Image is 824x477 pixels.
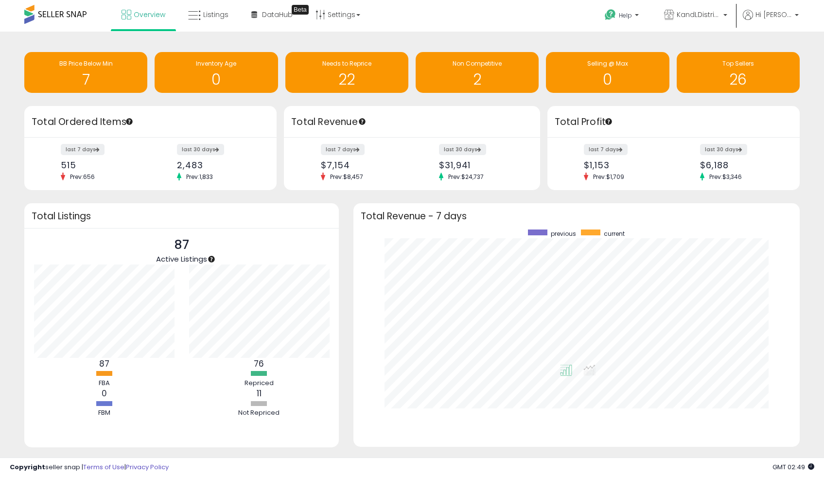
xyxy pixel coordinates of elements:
div: Tooltip anchor [604,117,613,126]
div: Tooltip anchor [207,255,216,264]
span: Inventory Age [196,59,236,68]
a: Top Sellers 26 [677,52,800,93]
span: Prev: $3,346 [704,173,747,181]
b: 11 [257,388,262,399]
div: $6,188 [700,160,783,170]
span: KandLDistribution LLC [677,10,720,19]
b: 76 [254,358,264,370]
i: Get Help [604,9,616,21]
span: Prev: $8,457 [325,173,368,181]
span: Top Sellers [722,59,754,68]
label: last 30 days [177,144,224,155]
b: 0 [102,388,107,399]
a: Hi [PERSON_NAME] [743,10,799,32]
label: last 7 days [321,144,365,155]
div: Tooltip anchor [358,117,367,126]
span: Selling @ Max [587,59,628,68]
strong: Copyright [10,462,45,472]
a: Selling @ Max 0 [546,52,669,93]
a: Terms of Use [83,462,124,472]
a: Help [597,1,649,32]
span: Active Listings [156,254,207,264]
span: current [604,230,625,238]
span: Prev: 656 [65,173,100,181]
a: Inventory Age 0 [155,52,278,93]
span: Hi [PERSON_NAME] [755,10,792,19]
h3: Total Profit [555,115,792,129]
p: 87 [156,236,207,254]
h3: Total Revenue - 7 days [361,212,792,220]
div: seller snap | | [10,463,169,472]
span: Help [619,11,632,19]
h1: 22 [290,71,403,88]
h1: 7 [29,71,142,88]
div: 515 [61,160,143,170]
label: last 30 days [439,144,486,155]
span: Non Competitive [453,59,502,68]
div: $31,941 [439,160,523,170]
div: Not Repriced [230,408,288,418]
span: 2025-10-6 02:49 GMT [772,462,814,472]
div: FBM [75,408,133,418]
h3: Total Ordered Items [32,115,269,129]
span: Listings [203,10,228,19]
div: $7,154 [321,160,405,170]
h3: Total Listings [32,212,332,220]
h1: 26 [682,71,795,88]
div: 2,483 [177,160,260,170]
label: last 7 days [61,144,105,155]
h1: 2 [421,71,534,88]
h3: Total Revenue [291,115,533,129]
h1: 0 [159,71,273,88]
b: 87 [99,358,109,370]
span: Needs to Reprice [322,59,371,68]
span: Prev: $24,737 [443,173,489,181]
div: Repriced [230,379,288,388]
span: Overview [134,10,165,19]
label: last 7 days [584,144,628,155]
span: DataHub [262,10,293,19]
div: FBA [75,379,133,388]
span: Prev: $1,709 [588,173,629,181]
label: last 30 days [700,144,747,155]
div: Tooltip anchor [292,5,309,15]
h1: 0 [551,71,664,88]
a: Privacy Policy [126,462,169,472]
span: Prev: 1,833 [181,173,218,181]
span: previous [551,230,576,238]
span: BB Price Below Min [59,59,113,68]
a: BB Price Below Min 7 [24,52,147,93]
div: $1,153 [584,160,666,170]
div: Tooltip anchor [125,117,134,126]
a: Needs to Reprice 22 [285,52,408,93]
a: Non Competitive 2 [416,52,539,93]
